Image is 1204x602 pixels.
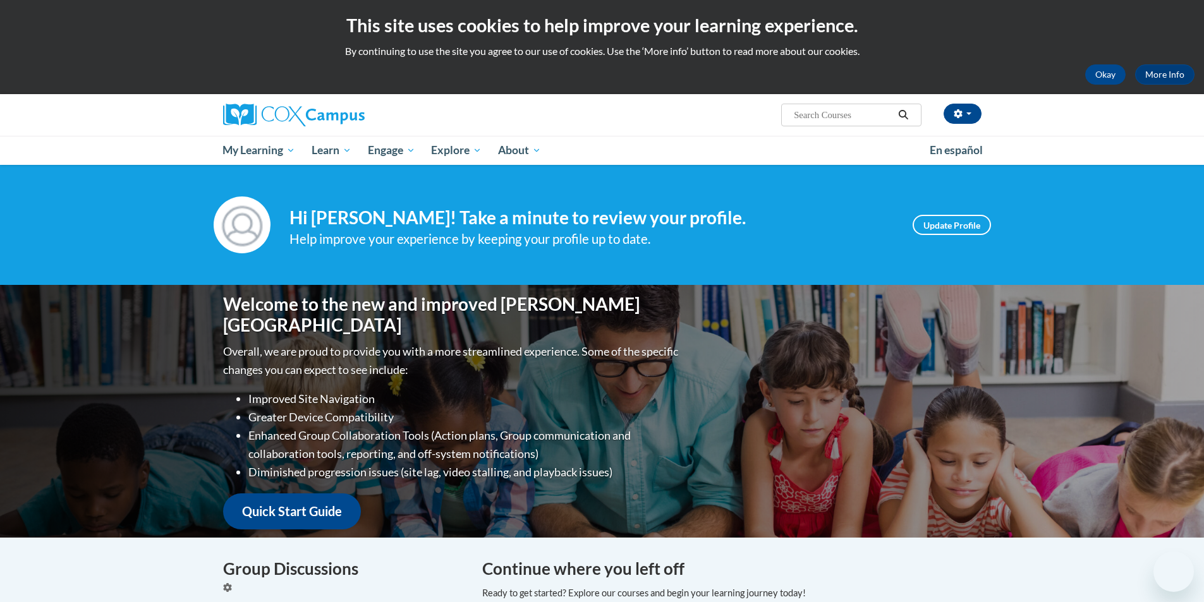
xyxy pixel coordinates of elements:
[223,557,463,581] h4: Group Discussions
[223,104,365,126] img: Cox Campus
[223,493,361,529] a: Quick Start Guide
[930,143,983,157] span: En español
[894,107,913,123] button: Search
[215,136,304,165] a: My Learning
[222,143,295,158] span: My Learning
[248,426,681,463] li: Enhanced Group Collaboration Tools (Action plans, Group communication and collaboration tools, re...
[248,463,681,481] li: Diminished progression issues (site lag, video stalling, and playback issues)
[214,196,271,253] img: Profile Image
[423,136,490,165] a: Explore
[248,408,681,426] li: Greater Device Compatibility
[913,215,991,235] a: Update Profile
[482,557,982,581] h4: Continue where you left off
[303,136,360,165] a: Learn
[360,136,423,165] a: Engage
[1153,551,1194,592] iframe: Button to launch messaging window
[289,207,894,229] h4: Hi [PERSON_NAME]! Take a minute to review your profile.
[921,137,991,164] a: En español
[431,143,482,158] span: Explore
[793,107,894,123] input: Search Courses
[368,143,415,158] span: Engage
[248,390,681,408] li: Improved Site Navigation
[289,229,894,250] div: Help improve your experience by keeping your profile up to date.
[223,342,681,379] p: Overall, we are proud to provide you with a more streamlined experience. Some of the specific cha...
[490,136,549,165] a: About
[312,143,351,158] span: Learn
[9,44,1195,58] p: By continuing to use the site you agree to our use of cookies. Use the ‘More info’ button to read...
[204,136,1000,165] div: Main menu
[9,13,1195,38] h2: This site uses cookies to help improve your learning experience.
[1135,64,1195,85] a: More Info
[223,104,463,126] a: Cox Campus
[944,104,982,124] button: Account Settings
[498,143,541,158] span: About
[1085,64,1126,85] button: Okay
[223,294,681,336] h1: Welcome to the new and improved [PERSON_NAME][GEOGRAPHIC_DATA]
